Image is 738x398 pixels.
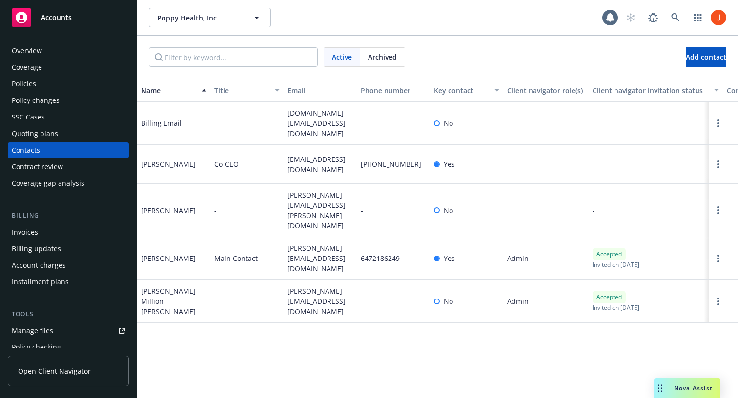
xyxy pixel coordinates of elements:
a: Contract review [8,159,129,175]
span: - [593,205,595,216]
span: Accounts [41,14,72,21]
div: Overview [12,43,42,59]
span: - [214,118,217,128]
span: Yes [444,159,455,169]
button: Key contact [430,79,503,102]
a: Search [666,8,685,27]
a: Quoting plans [8,126,129,141]
span: [PERSON_NAME][EMAIL_ADDRESS][PERSON_NAME][DOMAIN_NAME] [287,190,353,231]
span: Co-CEO [214,159,239,169]
div: Installment plans [12,274,69,290]
span: Accepted [596,250,622,259]
div: Coverage gap analysis [12,176,84,191]
button: Poppy Health, Inc [149,8,271,27]
a: Policy changes [8,93,129,108]
a: Open options [713,204,724,216]
a: Account charges [8,258,129,273]
div: Key contact [434,85,489,96]
div: Name [141,85,196,96]
div: Manage files [12,323,53,338]
a: Coverage [8,60,129,75]
button: Client navigator invitation status [589,79,723,102]
span: - [214,296,217,306]
div: Policies [12,76,36,92]
span: Nova Assist [674,384,713,392]
a: Accounts [8,4,129,31]
button: Add contact [686,47,726,67]
div: Billing updates [12,241,61,257]
button: Email [284,79,357,102]
span: - [361,118,363,128]
div: [PERSON_NAME] [141,253,196,263]
span: No [444,205,453,216]
a: Open options [713,118,724,129]
span: Add contact [686,52,726,61]
span: [PHONE_NUMBER] [361,159,421,169]
button: Title [210,79,284,102]
div: Phone number [361,85,426,96]
div: [PERSON_NAME] [141,159,196,169]
div: Quoting plans [12,126,58,141]
span: [EMAIL_ADDRESS][DOMAIN_NAME] [287,154,353,175]
a: Policies [8,76,129,92]
div: Title [214,85,269,96]
img: photo [711,10,726,25]
span: [PERSON_NAME][EMAIL_ADDRESS][DOMAIN_NAME] [287,286,353,317]
span: - [361,296,363,306]
span: Yes [444,253,455,263]
a: Contacts [8,142,129,158]
a: Billing updates [8,241,129,257]
span: Admin [507,253,529,263]
a: Report a Bug [643,8,663,27]
div: Client navigator invitation status [593,85,708,96]
a: Installment plans [8,274,129,290]
a: SSC Cases [8,109,129,125]
div: Contract review [12,159,63,175]
span: Open Client Navigator [18,366,91,376]
span: - [593,118,595,128]
a: Open options [713,159,724,170]
div: Tools [8,309,129,319]
div: Email [287,85,353,96]
a: Overview [8,43,129,59]
span: - [214,205,217,216]
span: [PERSON_NAME][EMAIL_ADDRESS][DOMAIN_NAME] [287,243,353,274]
div: Policy changes [12,93,60,108]
span: 6472186249 [361,253,400,263]
div: [PERSON_NAME] Million-[PERSON_NAME] [141,286,206,317]
span: Active [332,52,352,62]
div: [PERSON_NAME] [141,205,196,216]
a: Start snowing [621,8,640,27]
span: Admin [507,296,529,306]
a: Switch app [688,8,708,27]
button: Name [137,79,210,102]
span: - [593,159,595,169]
div: Coverage [12,60,42,75]
div: Billing Email [141,118,182,128]
span: Main Contact [214,253,258,263]
span: Archived [368,52,397,62]
a: Coverage gap analysis [8,176,129,191]
span: Poppy Health, Inc [157,13,242,23]
div: Drag to move [654,378,666,398]
div: Invoices [12,224,38,240]
button: Nova Assist [654,378,720,398]
span: No [444,296,453,306]
div: Policy checking [12,339,61,355]
span: Accepted [596,293,622,301]
span: No [444,118,453,128]
a: Manage files [8,323,129,338]
button: Phone number [357,79,430,102]
div: Contacts [12,142,40,158]
a: Open options [713,253,724,264]
div: SSC Cases [12,109,45,125]
span: [DOMAIN_NAME][EMAIL_ADDRESS][DOMAIN_NAME] [287,108,353,139]
div: Client navigator role(s) [507,85,585,96]
input: Filter by keyword... [149,47,318,67]
div: Account charges [12,258,66,273]
div: Billing [8,211,129,220]
span: Invited on [DATE] [593,260,639,269]
button: Client navigator role(s) [503,79,589,102]
span: Invited on [DATE] [593,303,639,312]
a: Invoices [8,224,129,240]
